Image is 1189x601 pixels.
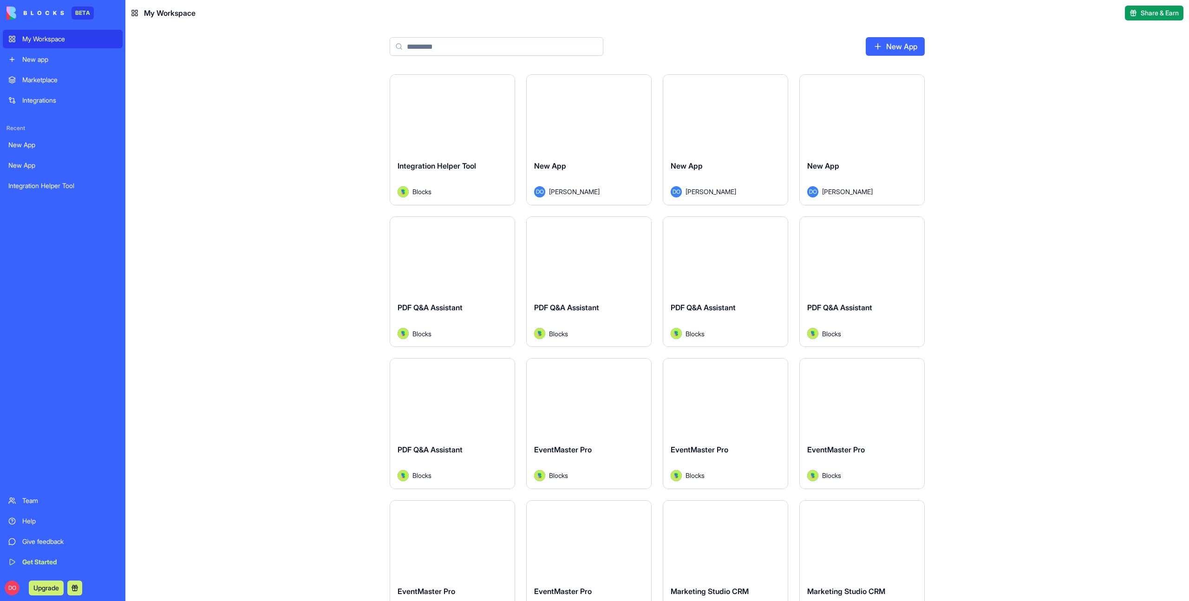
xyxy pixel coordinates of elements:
div: Integration Helper Tool [8,181,117,190]
span: Blocks [549,329,568,339]
div: New App [8,161,117,170]
div: New App [8,140,117,150]
span: [PERSON_NAME] [686,187,736,196]
span: PDF Q&A Assistant [534,303,599,312]
a: Integration Helper ToolAvatarBlocks [390,74,515,205]
a: Give feedback [3,532,123,551]
img: Avatar [671,328,682,339]
img: Avatar [807,470,818,481]
span: EventMaster Pro [671,445,728,454]
span: EventMaster Pro [807,445,865,454]
span: EventMaster Pro [398,587,455,596]
span: PDF Q&A Assistant [398,445,463,454]
a: New App [3,136,123,154]
span: PDF Q&A Assistant [671,303,736,312]
span: Blocks [686,329,705,339]
a: New App [866,37,925,56]
div: Integrations [22,96,117,105]
a: PDF Q&A AssistantAvatarBlocks [799,216,925,347]
span: Share & Earn [1141,8,1179,18]
a: New AppDO[PERSON_NAME] [526,74,652,205]
span: Blocks [822,329,841,339]
a: Team [3,491,123,510]
div: New app [22,55,117,64]
span: Blocks [412,187,431,196]
div: Give feedback [22,537,117,546]
div: Marketplace [22,75,117,85]
div: My Workspace [22,34,117,44]
a: BETA [7,7,94,20]
span: PDF Q&A Assistant [398,303,463,312]
a: PDF Q&A AssistantAvatarBlocks [663,216,788,347]
a: New App [3,156,123,175]
a: Get Started [3,553,123,571]
a: EventMaster ProAvatarBlocks [526,358,652,489]
button: Upgrade [29,581,64,595]
div: Help [22,516,117,526]
a: Help [3,512,123,530]
a: EventMaster ProAvatarBlocks [663,358,788,489]
img: Avatar [398,186,409,197]
span: Blocks [412,470,431,480]
a: Integration Helper Tool [3,176,123,195]
span: EventMaster Pro [534,445,592,454]
span: New App [534,161,566,170]
span: New App [807,161,839,170]
span: PDF Q&A Assistant [807,303,872,312]
span: [PERSON_NAME] [822,187,873,196]
span: Blocks [686,470,705,480]
a: Marketplace [3,71,123,89]
span: EventMaster Pro [534,587,592,596]
img: Avatar [534,328,545,339]
span: Blocks [412,329,431,339]
span: Recent [3,124,123,132]
img: Avatar [807,328,818,339]
img: Avatar [671,470,682,481]
span: Marketing Studio CRM [671,587,749,596]
button: Share & Earn [1125,6,1183,20]
span: Blocks [822,470,841,480]
span: New App [671,161,703,170]
span: Integration Helper Tool [398,161,476,170]
a: New app [3,50,123,69]
a: My Workspace [3,30,123,48]
a: New AppDO[PERSON_NAME] [799,74,925,205]
span: DO [671,186,682,197]
div: Team [22,496,117,505]
a: Integrations [3,91,123,110]
span: DO [5,581,20,595]
a: Upgrade [29,583,64,592]
span: [PERSON_NAME] [549,187,600,196]
img: Avatar [398,470,409,481]
a: EventMaster ProAvatarBlocks [799,358,925,489]
img: logo [7,7,64,20]
img: Avatar [398,328,409,339]
span: My Workspace [144,7,196,19]
div: BETA [72,7,94,20]
span: Blocks [549,470,568,480]
div: Get Started [22,557,117,567]
span: Marketing Studio CRM [807,587,885,596]
a: PDF Q&A AssistantAvatarBlocks [390,216,515,347]
img: Avatar [534,470,545,481]
span: DO [534,186,545,197]
a: PDF Q&A AssistantAvatarBlocks [390,358,515,489]
a: New AppDO[PERSON_NAME] [663,74,788,205]
span: DO [807,186,818,197]
a: PDF Q&A AssistantAvatarBlocks [526,216,652,347]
